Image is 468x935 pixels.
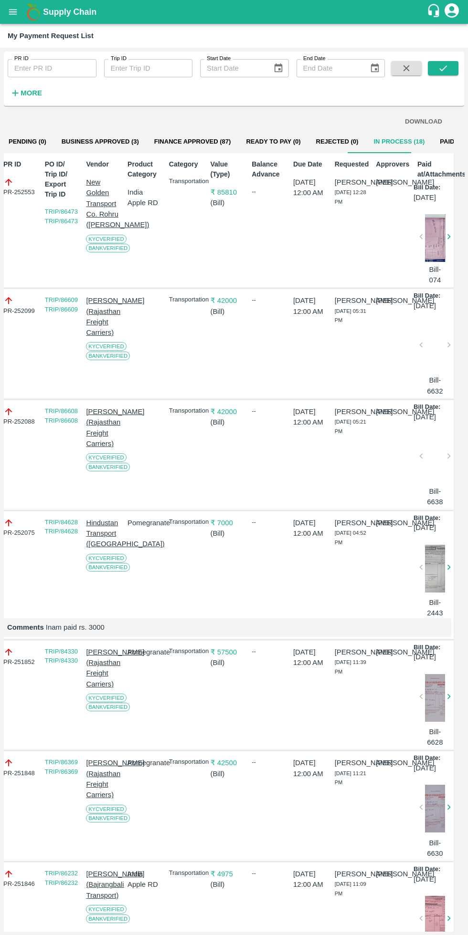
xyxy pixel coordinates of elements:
span: KYC Verified [86,905,126,914]
p: Approvers [376,159,410,169]
p: [DATE] [414,652,436,662]
p: Bill-6628 [425,727,445,748]
input: Enter Trip ID [104,59,193,77]
p: [DATE] 12:00 AM [293,758,327,779]
p: PO ID/ Trip ID/ Export Trip ID [45,159,79,199]
a: TRIP/86608 TRIP/86608 [45,407,78,424]
p: Bill Date: [414,514,440,523]
p: [PERSON_NAME] [335,758,369,768]
p: [PERSON_NAME] [335,518,369,528]
button: Finance Approved (87) [147,130,239,153]
label: PR ID [14,55,29,62]
p: Pomegranate [128,518,161,528]
span: KYC Verified [86,342,126,351]
p: Transportation [169,406,203,416]
p: [DATE] [414,874,436,884]
input: Start Date [200,59,266,77]
p: Transportation [169,518,203,527]
div: My Payment Request List [8,30,94,42]
p: Due Date [293,159,327,169]
p: [DATE] 12:00 AM [293,295,327,317]
div: account of current user [443,2,460,22]
p: [PERSON_NAME] [376,647,410,657]
b: Supply Chain [43,7,96,17]
p: ( Bill ) [211,769,245,779]
p: [PERSON_NAME] (Rajasthan Freight Carriers) [86,758,120,800]
p: Bill-6638 [425,486,445,508]
p: [PERSON_NAME] [335,177,369,187]
span: Bank Verified [86,463,130,471]
p: Bill-6630 [425,838,445,859]
p: PR ID [3,159,37,169]
span: KYC Verified [86,453,126,462]
p: [PERSON_NAME] [335,406,369,417]
button: Pending (0) [1,130,54,153]
p: Bill Date: [414,643,440,652]
span: KYC Verified [86,554,126,562]
span: KYC Verified [86,805,126,813]
p: [PERSON_NAME] (Rajasthan Freight Carriers) [86,406,120,449]
span: [DATE] 11:09 PM [335,881,366,896]
div: -- [252,187,286,197]
span: Bank Verified [86,814,130,822]
span: [DATE] 12:28 PM [335,189,366,205]
div: -- [252,647,286,656]
div: -- [252,758,286,767]
p: India Apple RD [128,869,161,890]
p: [PERSON_NAME] [335,869,369,879]
p: Bill Date: [414,183,440,192]
p: [DATE] [414,763,436,773]
div: PR-252075 [3,518,37,538]
p: Pomegranate [128,647,161,657]
p: [PERSON_NAME] [376,869,410,879]
button: open drawer [2,1,24,23]
p: Bill-6632 [425,375,445,396]
p: ₹ 42500 [211,758,245,768]
p: [DATE] 12:00 AM [293,518,327,539]
a: TRIP/86369 TRIP/86369 [45,758,78,775]
a: TRIP/84628 TRIP/84628 [45,519,78,535]
label: Start Date [207,55,231,62]
p: [DATE] 12:00 AM [293,869,327,890]
p: ( Bill ) [211,528,245,539]
p: [DATE] [414,192,436,203]
p: ₹ 42000 [211,295,245,306]
p: [DATE] [414,301,436,311]
p: Transportation [169,295,203,304]
p: ₹ 7000 [211,518,245,528]
span: [DATE] 04:52 PM [335,530,366,545]
span: Bank Verified [86,703,130,711]
p: ₹ 57500 [211,647,245,657]
p: Bill Date: [414,754,440,763]
span: Bank Verified [86,244,130,252]
p: [DATE] [414,522,436,533]
span: [DATE] 05:31 PM [335,308,366,323]
p: Bill Date: [414,865,440,874]
div: PR-251848 [3,758,37,778]
div: PR-251852 [3,647,37,667]
p: Hindustan Transport ([GEOGRAPHIC_DATA]) [86,518,120,550]
a: TRIP/84330 TRIP/84330 [45,648,78,665]
b: Comments [7,623,44,631]
a: TRIP/86609 TRIP/86609 [45,296,78,313]
button: Business Approved (3) [54,130,147,153]
div: PR-252099 [3,295,37,315]
div: -- [252,518,286,527]
div: customer-support [426,3,443,21]
button: Choose date [366,59,384,77]
span: KYC Verified [86,694,126,702]
div: PR-251846 [3,869,37,889]
button: More [8,85,44,101]
strong: More [21,89,42,97]
p: ( Bill ) [211,306,245,317]
p: New Golden Transport Co. Rohru ([PERSON_NAME]) [86,177,120,230]
div: PR-252553 [3,177,37,197]
span: Bank Verified [86,352,130,360]
div: -- [252,295,286,305]
p: [PERSON_NAME] [376,758,410,768]
p: Paid at/Attachments [417,159,451,179]
span: [DATE] 11:21 PM [335,770,366,786]
p: ( Bill ) [211,657,245,668]
p: Pomegranate [128,758,161,768]
p: ( Bill ) [211,197,245,208]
